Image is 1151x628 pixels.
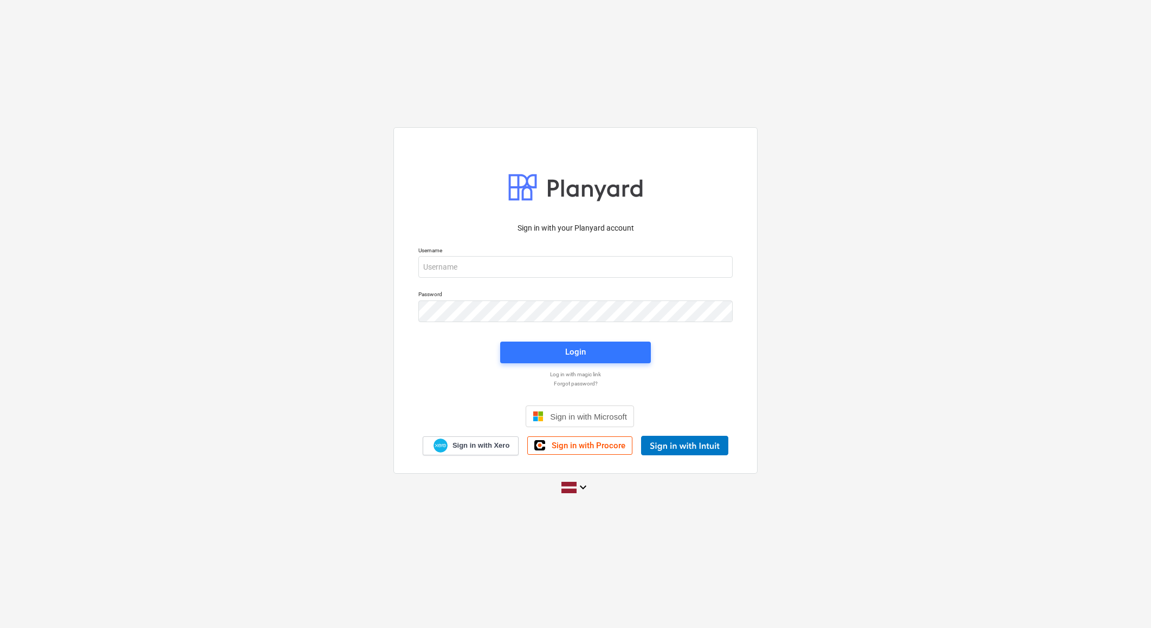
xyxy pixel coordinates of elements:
[452,441,509,450] span: Sign in with Xero
[550,412,627,421] span: Sign in with Microsoft
[418,247,733,256] p: Username
[552,441,625,450] span: Sign in with Procore
[500,342,651,363] button: Login
[533,411,544,422] img: Microsoft logo
[418,291,733,300] p: Password
[418,223,733,234] p: Sign in with your Planyard account
[423,436,519,455] a: Sign in with Xero
[565,345,586,359] div: Login
[418,256,733,278] input: Username
[413,371,738,378] a: Log in with magic link
[413,380,738,387] a: Forgot password?
[434,439,448,453] img: Xero logo
[577,481,590,494] i: keyboard_arrow_down
[527,436,632,455] a: Sign in with Procore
